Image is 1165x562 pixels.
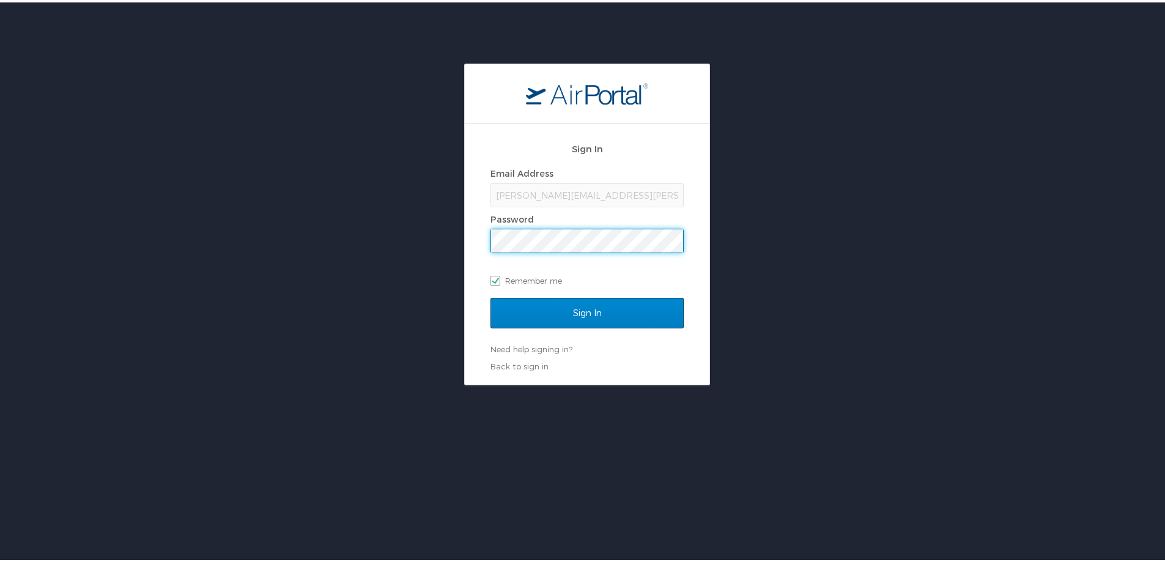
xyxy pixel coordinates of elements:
label: Remember me [490,269,684,287]
a: Need help signing in? [490,342,572,352]
label: Password [490,212,534,222]
img: logo [526,80,648,102]
input: Sign In [490,295,684,326]
label: Email Address [490,166,553,176]
a: Back to sign in [490,359,549,369]
h2: Sign In [490,139,684,153]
